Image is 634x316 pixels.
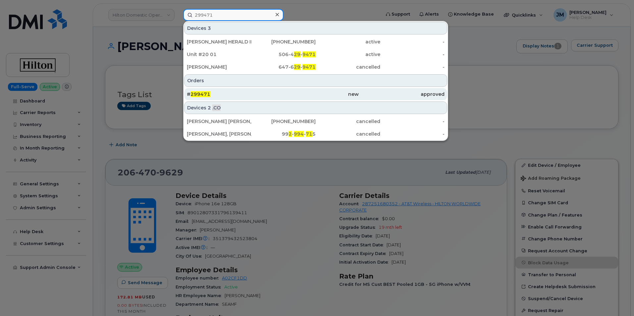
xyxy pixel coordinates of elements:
[184,48,447,60] a: Unit #20 01506-429-9471active-
[184,74,447,87] div: Orders
[273,91,358,97] div: new
[184,88,447,100] a: #299471newapproved
[380,51,445,58] div: -
[190,91,210,97] span: 299471
[380,131,445,137] div: -
[251,118,316,125] div: [PHONE_NUMBER]
[316,51,380,58] div: active
[187,118,251,125] div: [PERSON_NAME] [PERSON_NAME]
[316,38,380,45] div: active
[212,104,221,111] span: .CO
[294,51,300,57] span: 29
[316,118,380,125] div: cancelled
[380,38,445,45] div: -
[183,9,284,21] input: Find something...
[208,25,211,32] span: 3
[187,131,251,137] div: [PERSON_NAME], [PERSON_NAME]
[359,91,445,97] div: approved
[184,61,447,73] a: [PERSON_NAME]647-629-9471cancelled-
[380,118,445,125] div: -
[187,38,251,45] div: [PERSON_NAME] HERALD IPAD 15107
[380,64,445,70] div: -
[187,64,251,70] div: [PERSON_NAME]
[184,22,447,34] div: Devices
[294,64,300,70] span: 29
[208,104,211,111] span: 2
[316,131,380,137] div: cancelled
[289,131,292,137] span: 2
[184,115,447,127] a: [PERSON_NAME] [PERSON_NAME][PHONE_NUMBER]cancelled-
[184,128,447,140] a: [PERSON_NAME], [PERSON_NAME]992-994-715cancelled-
[306,131,312,137] span: 71
[184,36,447,48] a: [PERSON_NAME] HERALD IPAD 15107[PHONE_NUMBER]active-
[251,64,316,70] div: 647-6 -
[605,287,629,311] iframe: Messenger Launcher
[187,91,273,97] div: #
[302,64,316,70] span: 9471
[251,38,316,45] div: [PHONE_NUMBER]
[294,131,304,137] span: 994
[251,51,316,58] div: 506-4 -
[187,51,251,58] div: Unit #20 01
[251,131,316,137] div: 99 - - 5
[302,51,316,57] span: 9471
[184,101,447,114] div: Devices
[316,64,380,70] div: cancelled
